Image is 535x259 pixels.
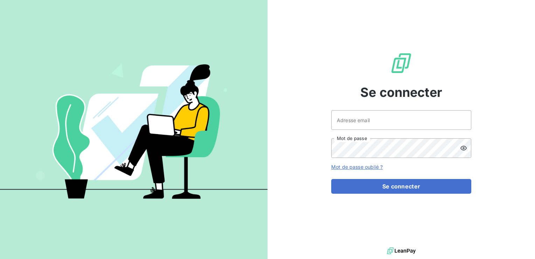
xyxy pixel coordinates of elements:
[360,83,442,102] span: Se connecter
[331,110,471,130] input: placeholder
[390,52,412,74] img: Logo LeanPay
[387,246,416,256] img: logo
[331,179,471,194] button: Se connecter
[331,164,383,170] a: Mot de passe oublié ?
